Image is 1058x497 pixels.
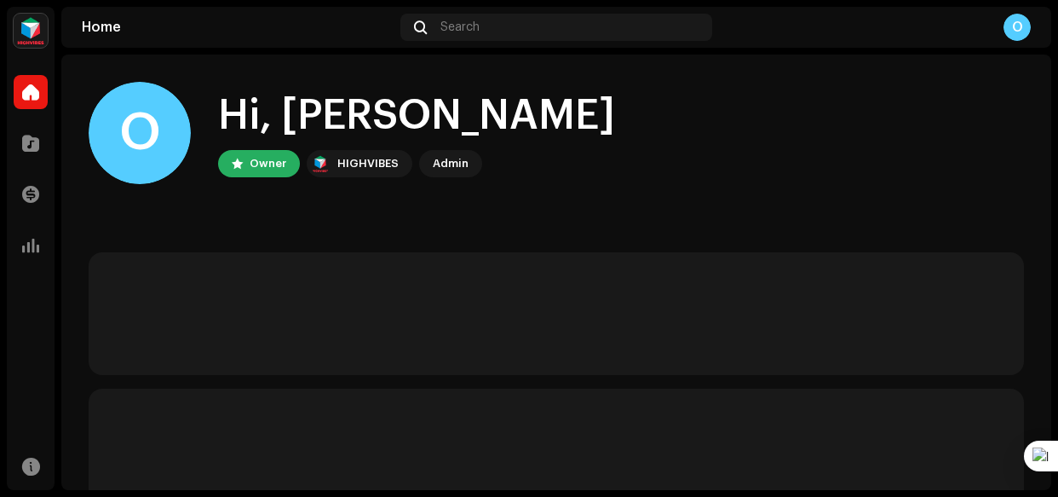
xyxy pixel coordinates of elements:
span: Search [440,20,480,34]
img: feab3aad-9b62-475c-8caf-26f15a9573ee [14,14,48,48]
div: Hi, [PERSON_NAME] [218,89,615,143]
div: O [1003,14,1031,41]
div: Admin [433,153,469,174]
div: Owner [250,153,286,174]
div: Home [82,20,394,34]
div: O [89,82,191,184]
img: feab3aad-9b62-475c-8caf-26f15a9573ee [310,153,331,174]
div: HIGHVIBES [337,153,399,174]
